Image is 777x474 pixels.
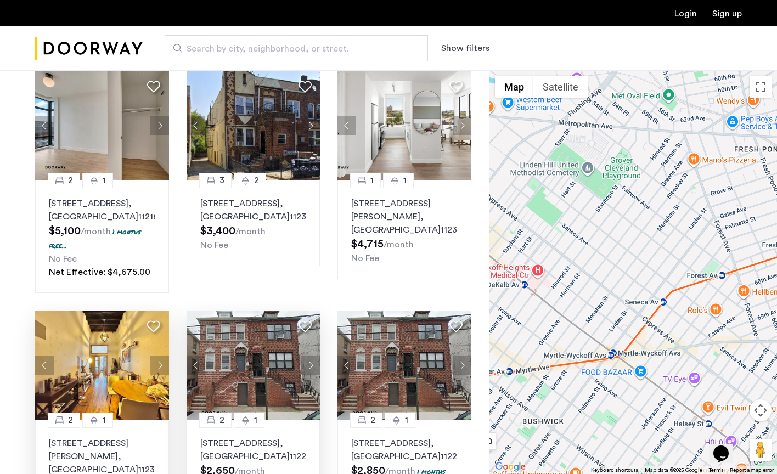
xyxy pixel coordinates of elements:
[200,241,228,250] span: No Fee
[49,197,155,223] p: [STREET_ADDRESS] 11216
[165,35,428,61] input: Apartment Search
[35,356,54,375] button: Previous apartment
[403,174,407,187] span: 1
[370,174,374,187] span: 1
[200,225,235,236] span: $3,400
[441,42,489,55] button: Show or hide filters
[730,466,774,474] a: Report a map error
[370,414,375,427] span: 2
[301,356,320,375] button: Next apartment
[200,197,307,223] p: [STREET_ADDRESS] 11234
[351,239,384,250] span: $4,715
[35,71,169,180] img: 2016_638673975962267132.jpeg
[35,116,54,135] button: Previous apartment
[453,116,471,135] button: Next apartment
[453,356,471,375] button: Next apartment
[674,9,697,18] a: Login
[384,240,414,249] sub: /month
[187,71,320,180] img: 2016_638484540295233130.jpeg
[351,437,458,463] p: [STREET_ADDRESS] 11223
[533,76,588,98] button: Show satellite imagery
[103,414,106,427] span: 1
[492,460,528,474] img: Google
[35,180,169,293] a: 21[STREET_ADDRESS], [GEOGRAPHIC_DATA]112161 months free...No FeeNet Effective: $4,675.00
[187,356,205,375] button: Previous apartment
[49,225,81,236] span: $5,100
[103,174,106,187] span: 1
[337,311,471,420] img: 2016_638484664599997863.jpeg
[49,255,77,263] span: No Fee
[219,174,224,187] span: 3
[591,466,638,474] button: Keyboard shortcuts
[351,254,379,263] span: No Fee
[150,116,169,135] button: Next apartment
[750,76,772,98] button: Toggle fullscreen view
[81,227,111,236] sub: /month
[337,180,471,279] a: 11[STREET_ADDRESS][PERSON_NAME], [GEOGRAPHIC_DATA]11238No Fee
[35,28,143,69] a: Cazamio Logo
[712,9,742,18] a: Registration
[405,414,408,427] span: 1
[254,414,257,427] span: 1
[750,399,772,421] button: Map camera controls
[187,311,320,420] img: 2016_638484664599997863.jpeg
[750,439,772,461] button: Drag Pegman onto the map to open Street View
[68,174,73,187] span: 2
[337,71,471,180] img: 2016_638666715889771230.jpeg
[235,227,266,236] sub: /month
[709,466,723,474] a: Terms (opens in new tab)
[35,28,143,69] img: logo
[49,268,150,276] span: Net Effective: $4,675.00
[301,116,320,135] button: Next apartment
[337,356,356,375] button: Previous apartment
[351,197,458,236] p: [STREET_ADDRESS][PERSON_NAME] 11238
[35,311,169,420] img: 360ac8f6-4482-47b0-bc3d-3cb89b569d10_638791359623725983.jpeg
[150,356,169,375] button: Next apartment
[254,174,259,187] span: 2
[495,76,533,98] button: Show street map
[187,42,397,55] span: Search by city, neighborhood, or street.
[187,116,205,135] button: Previous apartment
[219,414,224,427] span: 2
[709,430,744,463] iframe: chat widget
[645,467,702,473] span: Map data ©2025 Google
[492,460,528,474] a: Open this area in Google Maps (opens a new window)
[68,414,73,427] span: 2
[200,437,307,463] p: [STREET_ADDRESS] 11223
[187,180,320,266] a: 32[STREET_ADDRESS], [GEOGRAPHIC_DATA]11234No Fee
[337,116,356,135] button: Previous apartment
